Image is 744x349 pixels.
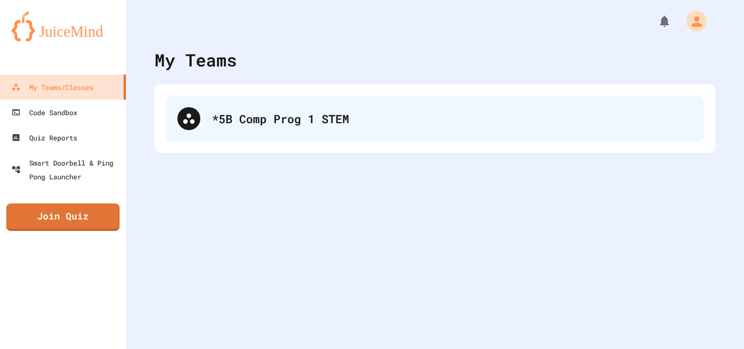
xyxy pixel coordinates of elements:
div: Smart Doorbell & Ping Pong Launcher [11,156,121,183]
div: My Notifications [636,11,674,31]
img: logo-orange.svg [11,11,114,41]
div: *5B Comp Prog 1 STEM [166,96,704,142]
div: My Account [674,8,710,34]
div: My Teams/Classes [11,80,93,94]
div: Code Sandbox [11,105,77,119]
div: My Teams [155,47,237,73]
a: Join Quiz [6,203,120,231]
div: Quiz Reports [11,131,77,144]
div: *5B Comp Prog 1 STEM [212,110,692,127]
